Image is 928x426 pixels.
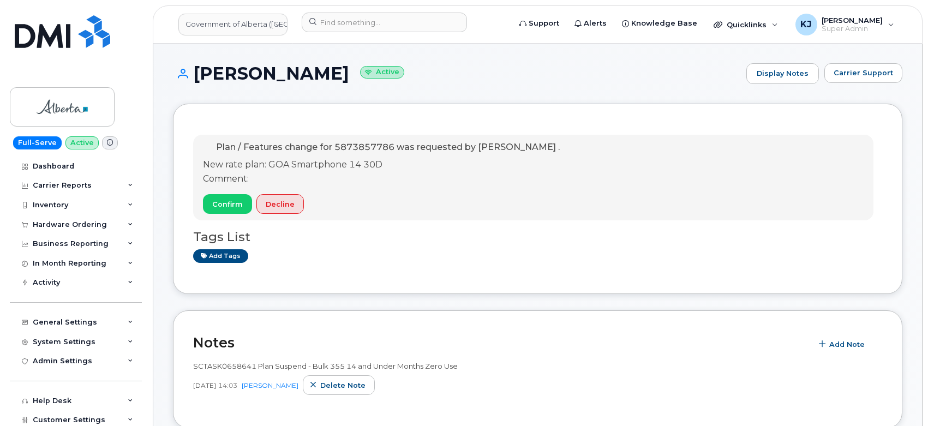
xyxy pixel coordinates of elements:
[829,339,865,350] span: Add Note
[203,159,560,171] p: New rate plan: GOA Smartphone 14 30D
[266,199,295,209] span: Decline
[834,68,893,78] span: Carrier Support
[256,194,304,214] button: Decline
[360,66,404,79] small: Active
[303,375,375,395] button: Delete note
[216,142,560,152] span: Plan / Features change for 5873857786 was requested by [PERSON_NAME] .
[812,335,874,355] button: Add Note
[203,194,252,214] button: Confirm
[203,173,560,185] p: Comment:
[193,334,806,351] h2: Notes
[218,381,237,390] span: 14:03
[242,381,298,389] a: [PERSON_NAME]
[824,63,902,83] button: Carrier Support
[193,249,248,263] a: Add tags
[212,199,243,209] span: Confirm
[173,64,741,83] h1: [PERSON_NAME]
[746,63,819,84] a: Display Notes
[193,381,216,390] span: [DATE]
[193,362,458,370] span: SCTASK0658641 Plan Suspend - Bulk 355 14 and Under Months Zero Use
[320,380,366,391] span: Delete note
[193,230,882,244] h3: Tags List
